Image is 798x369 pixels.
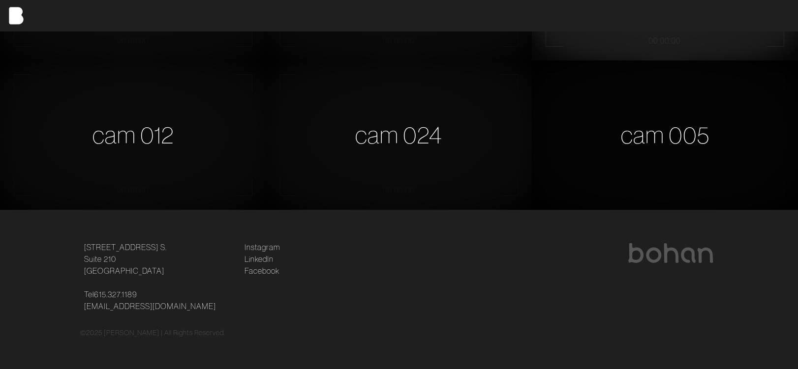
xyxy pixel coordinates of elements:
[532,60,798,210] div: cam 005
[84,288,233,312] p: Tel
[84,241,167,277] a: [STREET_ADDRESS] S.Suite 210[GEOGRAPHIC_DATA]
[84,300,216,312] a: [EMAIL_ADDRESS][DOMAIN_NAME]
[266,60,532,210] div: cam 024
[94,288,137,300] a: 615.327.1189
[104,328,225,338] p: [PERSON_NAME] | All Rights Reserved.
[245,241,280,253] a: Instagram
[627,243,714,263] img: bohan logo
[245,253,274,265] a: LinkedIn
[80,328,718,338] div: © 2025
[245,265,279,277] a: Facebook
